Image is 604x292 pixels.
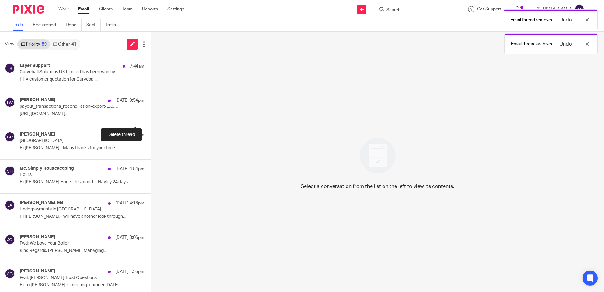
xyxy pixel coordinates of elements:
[13,5,44,14] img: Pixie
[20,77,144,82] p: Hi, A customer quotation for Curveball...
[20,166,74,171] h4: Me, Simply Housekeeping
[167,6,184,12] a: Settings
[20,269,55,274] h4: [PERSON_NAME]
[13,19,28,31] a: To do
[510,17,554,23] p: Email thread removed.
[558,16,574,24] button: Undo
[130,63,144,70] p: 7:44am
[20,241,119,246] p: Fwd: We Love Your Boiler.
[5,41,14,47] span: View
[20,145,144,151] p: Hi [PERSON_NAME], Many thanks for your time...
[5,132,15,142] img: svg%3E
[71,42,76,46] div: 41
[20,104,119,109] p: payout_transactions_reconciliation-export-EX00049JK4FQ9W
[20,138,119,143] p: [GEOGRAPHIC_DATA]
[33,19,61,31] a: Reassigned
[20,111,144,117] p: [URL][DOMAIN_NAME]..
[20,70,119,75] p: Curveball Solutions UK Limited has been won by [PERSON_NAME]
[20,200,63,205] h4: [PERSON_NAME], Me
[115,97,144,104] p: [DATE] 9:54pm
[20,132,55,137] h4: [PERSON_NAME]
[115,234,144,241] p: [DATE] 3:06pm
[86,19,101,31] a: Sent
[511,41,554,47] p: Email thread archived.
[50,39,79,49] a: Other41
[558,40,574,48] button: Undo
[66,19,82,31] a: Done
[20,207,119,212] p: Underpayments in [GEOGRAPHIC_DATA]
[20,248,144,253] p: Kind Regards, [PERSON_NAME] Managing...
[115,166,144,172] p: [DATE] 4:54pm
[301,183,454,190] p: Select a conversation from the list on the left to view its contents.
[99,6,113,12] a: Clients
[5,97,15,107] img: svg%3E
[20,275,119,281] p: Fwd: [PERSON_NAME] Trust Questions
[356,134,400,178] img: image
[20,97,55,103] h4: [PERSON_NAME]
[5,269,15,279] img: svg%3E
[18,39,50,49] a: Priority89
[115,269,144,275] p: [DATE] 1:55pm
[106,19,121,31] a: Trash
[115,200,144,206] p: [DATE] 4:16pm
[5,200,15,210] img: svg%3E
[5,63,15,73] img: svg%3E
[20,214,144,219] p: Hi [PERSON_NAME], I will have another look through...
[142,6,158,12] a: Reports
[115,132,144,138] p: [DATE] 7:19pm
[58,6,69,12] a: Work
[20,63,50,69] h4: Layer Support
[20,172,119,178] p: Hours
[20,283,144,288] p: Hello [PERSON_NAME] is meeting a funder [DATE] -...
[20,179,144,185] p: Hi [PERSON_NAME] Hours this month - Hayley 24 days...
[5,234,15,245] img: svg%3E
[20,234,55,240] h4: [PERSON_NAME]
[42,42,47,46] div: 89
[574,4,584,15] img: svg%3E
[78,6,89,12] a: Email
[5,166,15,176] img: svg%3E
[122,6,133,12] a: Team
